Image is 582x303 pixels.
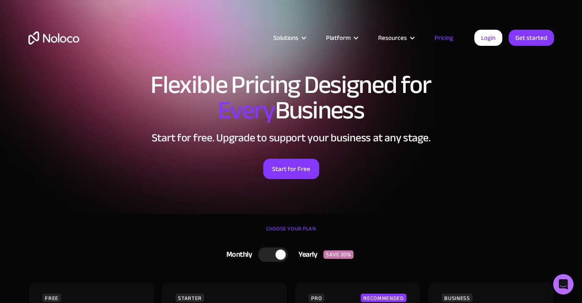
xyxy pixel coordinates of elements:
[216,248,259,261] div: Monthly
[323,250,354,259] div: SAVE 20%
[474,30,502,46] a: Login
[175,294,204,302] div: STARTER
[28,31,79,45] a: home
[378,32,407,43] div: Resources
[28,72,554,123] h1: Flexible Pricing Designed for Business
[368,32,424,43] div: Resources
[553,274,574,295] div: Open Intercom Messenger
[442,294,472,302] div: BUSINESS
[28,132,554,144] h2: Start for free. Upgrade to support your business at any stage.
[509,30,554,46] a: Get started
[42,294,61,302] div: FREE
[273,32,298,43] div: Solutions
[218,87,275,134] span: Every
[424,32,464,43] a: Pricing
[326,32,351,43] div: Platform
[263,159,319,179] a: Start for Free
[315,32,368,43] div: Platform
[263,32,315,43] div: Solutions
[309,294,324,302] div: PRO
[288,248,323,261] div: Yearly
[361,294,406,302] div: RECOMMENDED
[28,222,554,244] div: CHOOSE YOUR PLAN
